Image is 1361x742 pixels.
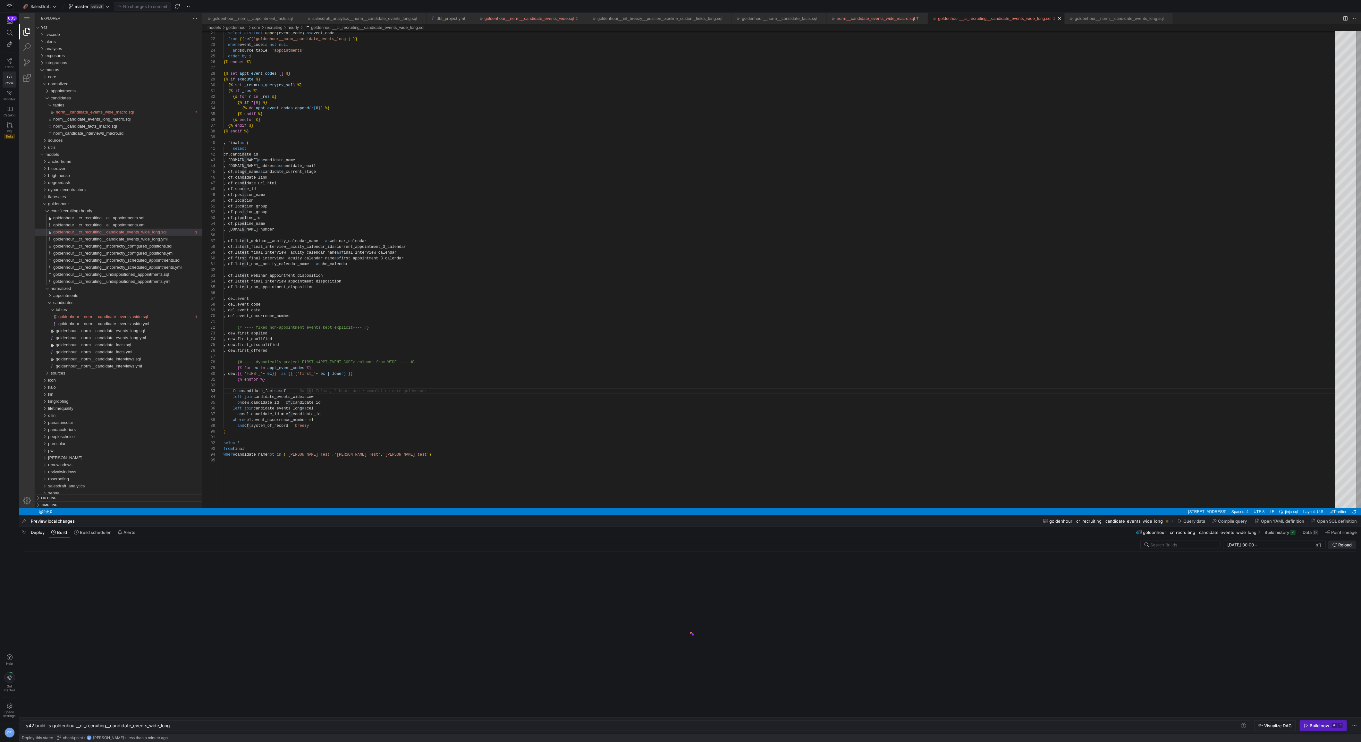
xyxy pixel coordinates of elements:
[15,145,183,152] div: anchorhome
[15,202,183,209] div: goldenhour__cr_recruiting__all_appointments.sql
[27,244,183,251] div: /models/goldenhour/core/recruiting/hourly/goldenhour__cr_recruiting__incorrectly_scheduled_appoin...
[15,481,183,488] div: Outline Section
[399,3,406,9] li: Close (⌘W)
[15,329,183,336] div: goldenhour__norm__candidate_facts.sql
[275,3,281,9] li: Close (⌘W)
[15,110,183,117] div: norm__candidate_facts_macro.sql
[15,251,183,258] div: goldenhour__cr_recruiting__incorrectly_scheduled_appointments.yml
[560,3,566,9] li: Close (⌘W)
[1308,516,1360,527] button: Open SQL definition
[465,3,555,8] a: goldenhour__norm__candidate_events_wide.sql
[34,210,126,215] span: goldenhour__cr_recruiting__all_appointments.yml
[15,138,183,145] div: models
[29,463,183,470] div: /models/roseroofing
[27,117,183,124] div: /macros/normalized/candidates/norm_candidate_interviews_macro.sql
[15,477,183,484] div: senga
[15,336,183,343] div: goldenhour__norm__candidate_facts.yml
[1331,495,1339,502] a: Notifications
[15,357,183,364] div: sources
[15,152,183,159] div: blueraven
[27,209,183,216] div: /models/goldenhour/core/recruiting/hourly/goldenhour__cr_recruiting__all_appointments.yml
[29,188,183,195] div: /models/goldenhour
[26,55,40,59] span: macros
[15,378,183,385] div: kin
[15,223,183,230] div: goldenhour__cr_recruiting__candidate_events_wide_long.yml
[34,104,111,109] span: norm__candidate_events_long_macro.sql
[1330,495,1340,502] div: Notifications
[31,357,183,364] div: /models/goldenhour/sources
[1317,519,1357,524] span: Open SQL definition
[62,196,73,200] span: hourly
[29,407,54,412] span: panasunsolar
[29,421,55,426] span: peopleschoice
[34,280,59,285] span: appointments
[26,40,46,45] span: exposures
[27,265,183,272] div: /models/goldenhour/core/recruiting/hourly/goldenhour__cr_recruiting__undispositioned_appointments...
[37,337,113,341] span: goldenhour__norm__candidate_facts.yml
[27,251,183,258] div: /models/goldenhour/core/recruiting/hourly/goldenhour__cr_recruiting__incorrectly_scheduled_appoin...
[418,3,446,8] a: dbt_project.yml
[15,308,183,315] div: goldenhour__norm__candidate_events_wide.yml
[26,139,40,144] span: models
[37,351,123,356] span: goldenhour__norm__candidate_interviews.yml
[3,104,16,120] a: Catalog
[29,173,183,181] div: /models/dynamitecontractors
[29,378,183,385] div: /models/kin
[71,527,114,538] button: Build scheduler
[578,3,703,8] a: goldenhour__int_breezy__position_pipeline_custom_fields_long.sql
[39,301,129,306] span: goldenhour__norm__candidate_events_wide.sql
[4,134,15,139] span: Beta
[15,103,183,110] div: norm__candidate_events_long_macro.sql
[34,224,148,229] span: goldenhour__cr_recruiting__candidate_events_wide_long.yml
[3,15,16,27] button: 603
[15,68,183,75] div: normalized
[1258,495,1265,502] div: Editor Language Status: Formatting, There are multiple formatters for 'jinja-sql' files. One of t...
[15,82,183,89] div: candidates
[15,343,183,350] div: goldenhour__norm__candidate_interviews.sql
[29,189,50,193] span: goldenhour
[123,530,135,535] span: Alerts
[29,443,63,447] span: [PERSON_NAME]
[15,442,183,449] div: renu
[15,124,183,131] div: sources
[15,244,183,251] div: goldenhour__cr_recruiting__incorrectly_scheduled_appointments.sql
[15,399,183,406] div: ollin
[3,1,16,12] a: https://storage.googleapis.com/y42-prod-data-exchange/images/Yf2Qvegn13xqq0DljGMI0l8d5Zqtiw36EXr8...
[31,272,183,279] div: /models/goldenhour/normalized
[1146,3,1152,9] li: Close (⌘W)
[1249,495,1257,502] a: LF
[29,406,183,413] div: /models/panasunsolar
[246,12,263,17] a: recruiting
[29,372,37,377] span: kaio
[22,482,37,489] h3: Outline
[293,3,398,8] a: salesdraft_analytics__norm__candidate_events_long.sql
[6,3,13,10] img: https://storage.googleapis.com/y42-prod-data-exchange/images/Yf2Qvegn13xqq0DljGMI0l8d5Zqtiw36EXr8...
[15,300,183,308] div: goldenhour__norm__candidate_events_wide.sql
[15,166,183,173] div: degreedash
[15,463,183,470] div: roseroofing
[29,478,40,483] span: senga
[15,272,183,279] div: normalized
[60,196,61,200] span: /
[29,365,37,370] span: icon
[29,153,47,158] span: blueraven
[15,434,183,442] div: pw
[27,237,183,244] div: /models/goldenhour/core/recruiting/hourly/goldenhour__cr_recruiting__incorrectly_configured_posit...
[34,245,161,250] span: goldenhour__cr_recruiting__incorrectly_scheduled_appointments.sql
[31,76,56,80] span: appointments
[818,3,896,8] a: norm__candidate_events_wide_macro.sql
[22,2,58,11] button: 🏈SalesDraft
[1261,519,1304,524] span: Open YAML definition
[29,160,51,165] span: brighthouse
[26,18,183,25] div: /.vscode
[29,379,34,384] span: kin
[1300,527,1321,538] button: Data3K
[29,464,50,468] span: roseroofing
[34,238,154,243] span: goldenhour__cr_recruiting__incorrectly_configured_positions.yml
[15,265,183,272] div: goldenhour__cr_recruiting__undispositioned_appointments.yml
[15,181,183,188] div: flaresales
[29,450,53,454] span: renuwindows
[29,420,183,427] div: /models/peopleschoice
[15,230,183,237] div: goldenhour__cr_recruiting__incorrectly_configured_positions.sql
[15,25,183,32] div: alerts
